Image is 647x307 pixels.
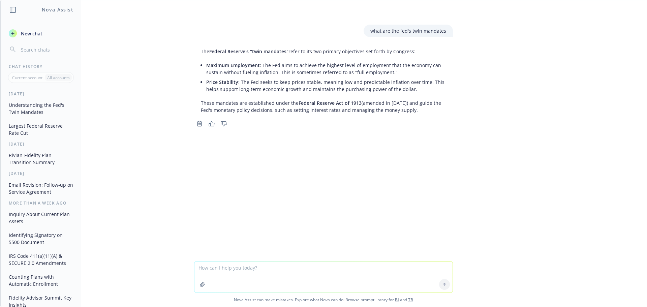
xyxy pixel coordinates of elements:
[201,99,446,114] p: These mandates are established under the (amended in [DATE]) and guide the Fed's monetary policy ...
[6,229,76,248] button: Identifying Signatory on 5500 Document
[1,141,81,147] div: [DATE]
[3,293,644,307] span: Nova Assist can make mistakes. Explore what Nova can do: Browse prompt library for and
[206,62,260,68] span: Maximum Employment
[1,64,81,69] div: Chat History
[218,119,229,128] button: Thumbs down
[370,27,446,34] p: what are the fed's twin mandates
[6,250,76,269] button: IRS Code 411(a)(11)(A) & SECURE 2.0 Amendments
[1,171,81,176] div: [DATE]
[42,6,73,13] h1: Nova Assist
[206,79,238,85] span: Price Stability
[395,297,399,303] a: BI
[209,48,288,55] span: Federal Reserve's "twin mandates"
[20,30,42,37] span: New chat
[6,27,76,39] button: New chat
[20,45,73,54] input: Search chats
[206,79,446,93] p: : The Fed seeks to keep prices stable, meaning low and predictable inflation over time. This help...
[201,48,446,55] p: The refer to its two primary objectives set forth by Congress:
[47,75,70,81] p: All accounts
[6,150,76,168] button: Rivian-Fidelity Plan Transition Summary
[6,209,76,227] button: Inquiry About Current Plan Assets
[6,120,76,139] button: Largest Federal Reserve Rate Cut
[1,200,81,206] div: More than a week ago
[6,99,76,118] button: Understanding the Fed's Twin Mandates
[196,121,203,127] svg: Copy to clipboard
[1,91,81,97] div: [DATE]
[6,179,76,197] button: Email Revision: Follow-up on Service Agreement
[6,271,76,289] button: Counting Plans with Automatic Enrollment
[299,100,362,106] span: Federal Reserve Act of 1913
[206,62,446,76] p: : The Fed aims to achieve the highest level of employment that the economy can sustain without fu...
[408,297,413,303] a: TR
[12,75,42,81] p: Current account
